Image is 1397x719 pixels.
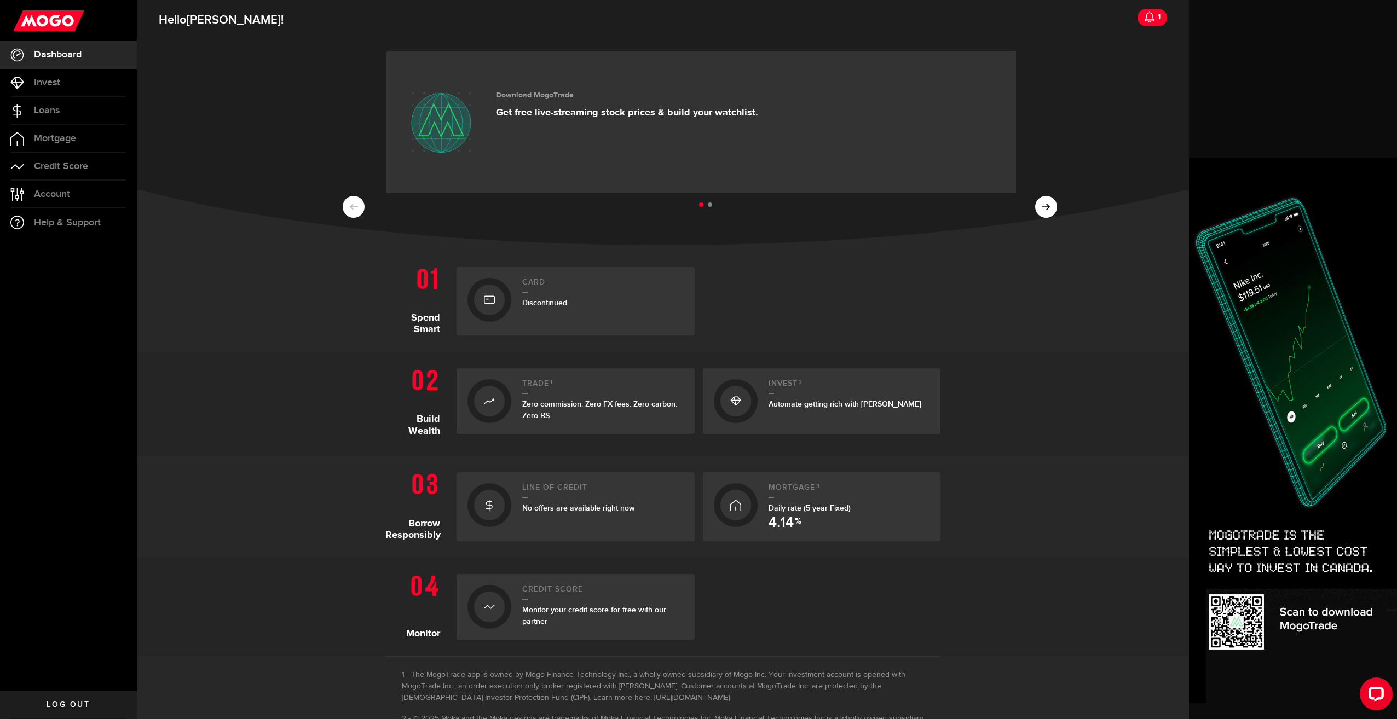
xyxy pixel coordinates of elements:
span: Discontinued [522,298,567,308]
h2: Invest [769,379,930,394]
span: % [795,517,801,530]
span: Monitor your credit score for free with our partner [522,605,666,626]
a: Credit ScoreMonitor your credit score for free with our partner [457,574,695,640]
span: [PERSON_NAME] [187,13,281,27]
span: Daily rate (5 year Fixed) [769,503,851,513]
h3: Download MogoTrade [496,91,758,100]
span: No offers are available right now [522,503,635,513]
img: Side-banner-trade-up-1126-380x1026 [1189,158,1397,719]
span: Dashboard [34,50,82,60]
a: Invest2Automate getting rich with [PERSON_NAME] [703,368,941,434]
h1: Borrow Responsibly [385,467,448,541]
a: Line of creditNo offers are available right now [457,472,695,541]
span: 4.14 [769,516,794,530]
sup: 1 [550,379,553,386]
sup: 2 [799,379,803,386]
span: Invest [34,78,60,88]
li: The MogoTrade app is owned by Mogo Finance Technology Inc., a wholly owned subsidiary of Mogo Inc... [402,669,924,704]
h1: Monitor [385,569,448,640]
span: Zero commission. Zero FX fees. Zero carbon. Zero BS. [522,399,677,420]
p: Get free live-streaming stock prices & build your watchlist. [496,107,758,119]
h2: Line of credit [522,483,684,498]
h2: Trade [522,379,684,394]
h2: Card [522,278,684,293]
h2: Mortgage [769,483,930,498]
h1: Spend Smart [385,262,448,335]
span: Help & Support [34,218,101,228]
a: CardDiscontinued [457,267,695,335]
span: Log out [47,701,90,709]
span: Account [34,189,70,199]
a: 1 [1138,9,1167,26]
span: Mortgage [34,134,76,143]
sup: 3 [816,483,820,490]
span: Loans [34,106,60,115]
span: Automate getting rich with [PERSON_NAME] [769,399,921,409]
span: Hello ! [159,9,284,32]
h2: Credit Score [522,585,684,600]
h1: Build Wealth [385,363,448,439]
iframe: LiveChat chat widget [1351,673,1397,719]
span: Credit Score [34,161,88,171]
a: Trade1Zero commission. Zero FX fees. Zero carbon. Zero BS. [457,368,695,434]
a: Download MogoTrade Get free live-streaming stock prices & build your watchlist. [386,51,1016,193]
a: Mortgage3Daily rate (5 year Fixed) 4.14 % [703,472,941,541]
div: 1 [1155,5,1161,28]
